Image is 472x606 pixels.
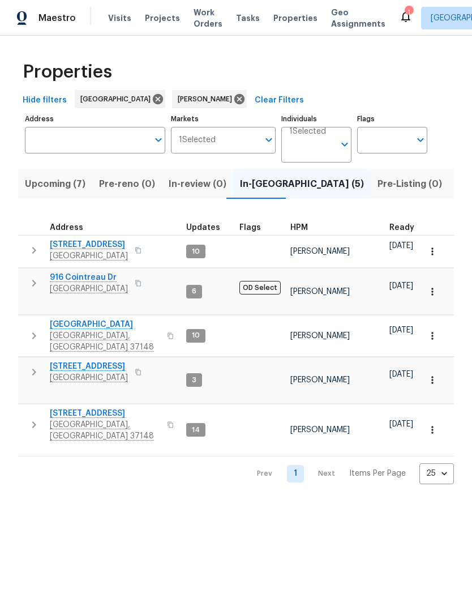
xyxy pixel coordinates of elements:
span: [DATE] [389,326,413,334]
button: Open [151,132,166,148]
span: 3 [187,375,201,385]
span: Properties [273,12,317,24]
div: [PERSON_NAME] [172,90,247,108]
label: Individuals [281,116,351,122]
span: Tasks [236,14,260,22]
span: 10 [187,247,204,257]
button: Open [261,132,277,148]
span: HPM [290,224,308,232]
span: Clear Filters [255,93,304,108]
span: Properties [23,66,112,78]
span: [PERSON_NAME] [290,247,350,255]
span: 14 [187,425,204,435]
span: Maestro [38,12,76,24]
p: Items Per Page [349,468,406,479]
span: [DATE] [389,282,413,290]
span: Hide filters [23,93,67,108]
span: Projects [145,12,180,24]
span: 1 Selected [289,127,326,136]
span: Pre-Listing (0) [377,176,442,192]
span: [DATE] [389,370,413,378]
span: [DATE] [389,242,413,250]
span: [GEOGRAPHIC_DATA] [80,93,155,105]
span: Address [50,224,83,232]
span: Ready [389,224,414,232]
span: OD Select [239,281,281,295]
nav: Pagination Navigation [246,463,454,484]
span: [PERSON_NAME] [290,376,350,384]
span: 6 [187,287,201,296]
span: Visits [108,12,131,24]
button: Clear Filters [250,90,308,111]
a: Goto page 1 [287,465,304,483]
button: Open [337,136,353,152]
label: Address [25,116,165,122]
div: [GEOGRAPHIC_DATA] [75,90,165,108]
span: Upcoming (7) [25,176,85,192]
span: Updates [186,224,220,232]
span: 1 Selected [179,135,216,145]
label: Flags [357,116,427,122]
span: [PERSON_NAME] [290,426,350,434]
div: 25 [419,459,454,488]
div: 1 [405,7,413,18]
span: [PERSON_NAME] [290,288,350,296]
span: Pre-reno (0) [99,176,155,192]
span: In-review (0) [169,176,226,192]
button: Open [413,132,428,148]
span: In-[GEOGRAPHIC_DATA] (5) [240,176,364,192]
span: Work Orders [194,7,222,29]
div: Earliest renovation start date (first business day after COE or Checkout) [389,224,424,232]
span: [DATE] [389,420,413,428]
span: 10 [187,331,204,340]
span: Flags [239,224,261,232]
span: [PERSON_NAME] [178,93,237,105]
button: Hide filters [18,90,71,111]
label: Markets [171,116,276,122]
span: Geo Assignments [331,7,385,29]
span: [PERSON_NAME] [290,332,350,340]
